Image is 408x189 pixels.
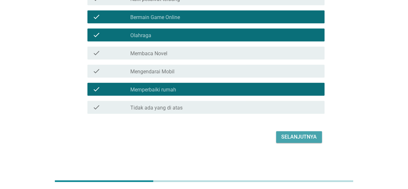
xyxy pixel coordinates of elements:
label: Bermain Game Online [130,14,180,21]
button: Selanjutnya [276,131,322,143]
i: check [93,103,100,111]
label: Olahraga [130,32,151,39]
label: Memperbaiki rumah [130,87,176,93]
div: Selanjutnya [281,133,317,141]
i: check [93,31,100,39]
label: Mengendarai Mobil [130,68,174,75]
i: check [93,85,100,93]
label: Membaca Novel [130,50,167,57]
label: Tidak ada yang di atas [130,105,183,111]
i: check [93,13,100,21]
i: check [93,67,100,75]
i: check [93,49,100,57]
